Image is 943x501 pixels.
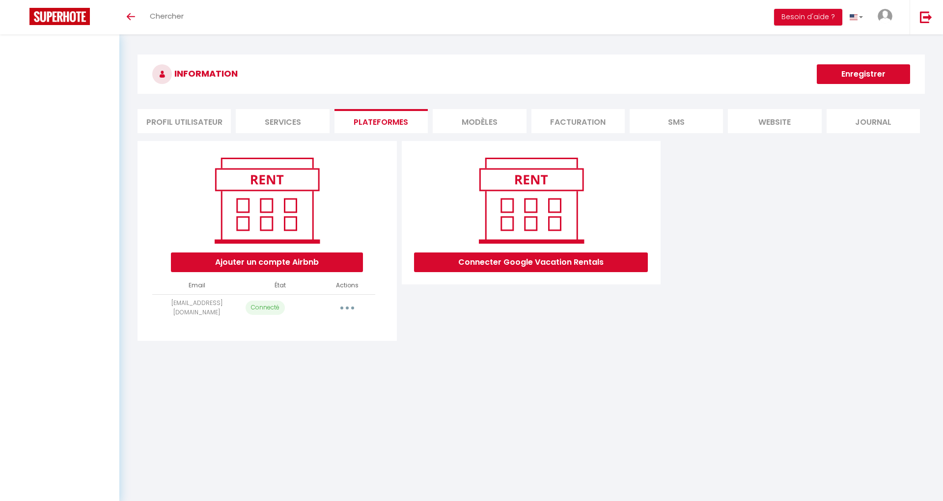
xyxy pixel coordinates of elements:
th: État [242,277,320,294]
button: Connecter Google Vacation Rentals [414,252,648,272]
button: Ajouter un compte Airbnb [171,252,363,272]
span: Chercher [150,11,184,21]
li: Facturation [531,109,625,133]
li: Journal [827,109,920,133]
li: Services [236,109,329,133]
td: [EMAIL_ADDRESS][DOMAIN_NAME] [152,294,241,321]
li: MODÈLES [433,109,526,133]
li: SMS [630,109,723,133]
button: Besoin d'aide ? [774,9,842,26]
th: Email [152,277,241,294]
img: logout [920,11,932,23]
li: Profil Utilisateur [138,109,231,133]
h3: INFORMATION [138,55,925,94]
img: rent.png [204,153,330,248]
li: Plateformes [334,109,428,133]
img: rent.png [469,153,594,248]
button: Enregistrer [817,64,910,84]
li: website [728,109,821,133]
th: Actions [319,277,375,294]
img: Super Booking [29,8,90,25]
img: ... [878,9,892,24]
p: Connecté [246,301,285,315]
